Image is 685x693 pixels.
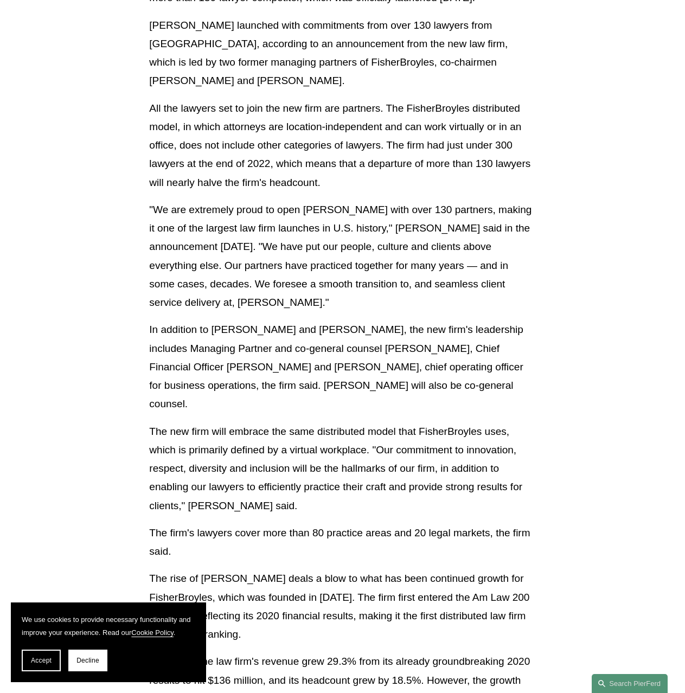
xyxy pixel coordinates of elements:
[149,201,535,312] p: "We are extremely proud to open [PERSON_NAME] with over 130 partners, making it one of the larges...
[149,422,535,515] p: The new firm will embrace the same distributed model that FisherBroyles uses, which is primarily ...
[592,674,668,693] a: Search this site
[149,99,535,192] p: All the lawyers set to join the new firm are partners. The FisherBroyles distributed model, in wh...
[22,613,195,639] p: We use cookies to provide necessary functionality and improve your experience. Read our .
[149,569,535,644] p: The rise of [PERSON_NAME] deals a blow to what has been continued growth for FisherBroyles, which...
[131,628,174,637] a: Cookie Policy
[76,657,99,664] span: Decline
[31,657,52,664] span: Accept
[149,16,535,91] p: [PERSON_NAME] launched with commitments from over 130 lawyers from [GEOGRAPHIC_DATA], according t...
[149,320,535,413] p: In addition to [PERSON_NAME] and [PERSON_NAME], the new firm's leadership includes Managing Partn...
[149,524,535,561] p: The firm's lawyers cover more than 80 practice areas and 20 legal markets, the firm said.
[11,602,206,682] section: Cookie banner
[68,650,107,671] button: Decline
[22,650,61,671] button: Accept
